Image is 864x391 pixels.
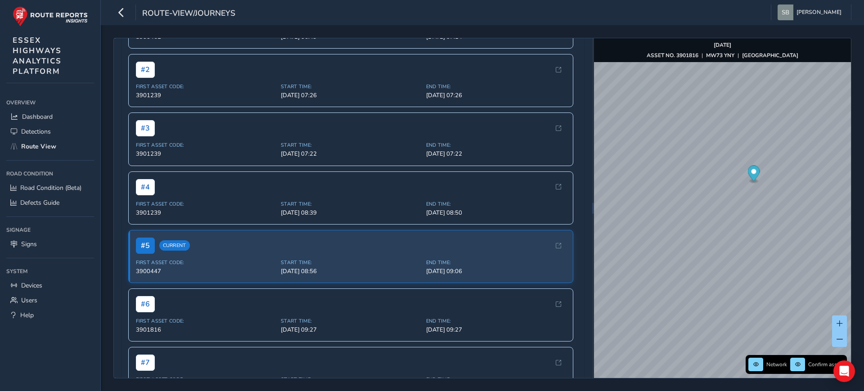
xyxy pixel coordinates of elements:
[281,142,421,148] span: Start Time:
[833,360,855,382] div: Open Intercom Messenger
[20,311,34,319] span: Help
[136,120,155,136] span: # 3
[778,4,845,20] button: [PERSON_NAME]
[136,150,276,158] span: 3901239
[136,355,155,371] span: # 7
[281,267,421,275] span: [DATE] 08:56
[6,308,94,323] a: Help
[426,209,566,217] span: [DATE] 08:50
[281,83,421,90] span: Start Time:
[6,237,94,252] a: Signs
[136,62,155,78] span: # 2
[136,83,276,90] span: First Asset Code:
[778,4,793,20] img: diamond-layout
[22,112,53,121] span: Dashboard
[426,318,566,324] span: End Time:
[159,240,190,251] span: Current
[6,223,94,237] div: Signage
[426,259,566,266] span: End Time:
[6,109,94,124] a: Dashboard
[13,35,62,76] span: ESSEX HIGHWAYS ANALYTICS PLATFORM
[136,179,155,195] span: # 4
[20,184,81,192] span: Road Condition (Beta)
[281,259,421,266] span: Start Time:
[136,326,276,334] span: 3901816
[20,198,59,207] span: Defects Guide
[136,91,276,99] span: 3901239
[136,267,276,275] span: 3900447
[426,267,566,275] span: [DATE] 09:06
[706,52,734,59] strong: MW73 YNY
[426,201,566,207] span: End Time:
[281,201,421,207] span: Start Time:
[6,180,94,195] a: Road Condition (Beta)
[6,167,94,180] div: Road Condition
[281,376,421,383] span: Start Time:
[21,240,37,248] span: Signs
[136,259,276,266] span: First Asset Code:
[21,281,42,290] span: Devices
[136,142,276,148] span: First Asset Code:
[21,127,51,136] span: Detections
[714,41,731,49] strong: [DATE]
[766,361,787,368] span: Network
[136,296,155,312] span: # 6
[136,238,155,254] span: # 5
[281,91,421,99] span: [DATE] 07:26
[426,83,566,90] span: End Time:
[6,96,94,109] div: Overview
[136,376,276,383] span: First Asset Code:
[426,91,566,99] span: [DATE] 07:26
[136,318,276,324] span: First Asset Code:
[6,293,94,308] a: Users
[647,52,698,59] strong: ASSET NO. 3901816
[742,52,798,59] strong: [GEOGRAPHIC_DATA]
[796,4,841,20] span: [PERSON_NAME]
[136,201,276,207] span: First Asset Code:
[6,278,94,293] a: Devices
[426,150,566,158] span: [DATE] 07:22
[142,8,235,20] span: route-view/journeys
[281,318,421,324] span: Start Time:
[281,209,421,217] span: [DATE] 08:39
[426,142,566,148] span: End Time:
[647,52,798,59] div: | |
[808,361,844,368] span: Confirm assets
[6,124,94,139] a: Detections
[136,209,276,217] span: 3901239
[747,166,760,184] div: Map marker
[281,326,421,334] span: [DATE] 09:27
[21,296,37,305] span: Users
[426,326,566,334] span: [DATE] 09:27
[6,195,94,210] a: Defects Guide
[21,142,56,151] span: Route View
[6,139,94,154] a: Route View
[281,150,421,158] span: [DATE] 07:22
[426,376,566,383] span: End Time:
[13,6,88,27] img: rr logo
[6,265,94,278] div: System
